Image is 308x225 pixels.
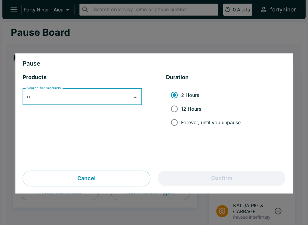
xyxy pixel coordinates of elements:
[181,119,241,125] span: Forever, until you unpause
[181,92,199,98] span: 2 Hours
[23,61,285,67] h3: Pause
[166,74,285,81] h5: Duration
[23,74,142,81] h5: Products
[27,86,61,91] label: Search for products
[181,106,201,112] span: 12 Hours
[23,171,150,186] button: Cancel
[131,93,140,102] button: Close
